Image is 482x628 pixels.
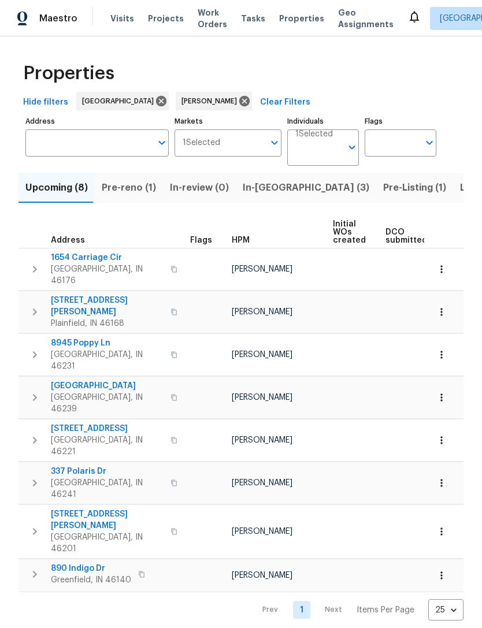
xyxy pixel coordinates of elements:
[232,351,292,359] span: [PERSON_NAME]
[232,436,292,444] span: [PERSON_NAME]
[190,236,212,244] span: Flags
[338,7,394,30] span: Geo Assignments
[232,527,292,536] span: [PERSON_NAME]
[279,13,324,24] span: Properties
[255,92,315,113] button: Clear Filters
[76,92,169,110] div: [GEOGRAPHIC_DATA]
[51,236,85,244] span: Address
[51,263,164,287] span: [GEOGRAPHIC_DATA], IN 46176
[260,95,310,110] span: Clear Filters
[183,138,220,148] span: 1 Selected
[18,92,73,113] button: Hide filters
[51,574,131,586] span: Greenfield, IN 46140
[51,477,164,500] span: [GEOGRAPHIC_DATA], IN 46241
[243,180,369,196] span: In-[GEOGRAPHIC_DATA] (3)
[383,180,446,196] span: Pre-Listing (1)
[51,380,164,392] span: [GEOGRAPHIC_DATA]
[232,236,250,244] span: HPM
[421,135,437,151] button: Open
[385,228,427,244] span: DCO submitted
[110,13,134,24] span: Visits
[232,393,292,402] span: [PERSON_NAME]
[51,392,164,415] span: [GEOGRAPHIC_DATA], IN 46239
[51,295,164,318] span: [STREET_ADDRESS][PERSON_NAME]
[241,14,265,23] span: Tasks
[102,180,156,196] span: Pre-reno (1)
[23,68,114,79] span: Properties
[181,95,242,107] span: [PERSON_NAME]
[51,532,164,555] span: [GEOGRAPHIC_DATA], IN 46201
[51,337,164,349] span: 8945 Poppy Ln
[287,118,359,125] label: Individuals
[148,13,184,24] span: Projects
[51,423,164,434] span: [STREET_ADDRESS]
[365,118,436,125] label: Flags
[25,118,169,125] label: Address
[295,129,333,139] span: 1 Selected
[25,180,88,196] span: Upcoming (8)
[170,180,229,196] span: In-review (0)
[333,220,366,244] span: Initial WOs created
[51,563,131,574] span: 890 Indigo Dr
[176,92,252,110] div: [PERSON_NAME]
[232,308,292,316] span: [PERSON_NAME]
[39,13,77,24] span: Maestro
[232,265,292,273] span: [PERSON_NAME]
[51,252,164,263] span: 1654 Carriage Cir
[251,599,464,620] nav: Pagination Navigation
[293,601,310,619] a: Goto page 1
[51,508,164,532] span: [STREET_ADDRESS][PERSON_NAME]
[51,318,164,329] span: Plainfield, IN 46168
[344,139,360,155] button: Open
[51,349,164,372] span: [GEOGRAPHIC_DATA], IN 46231
[23,95,68,110] span: Hide filters
[428,595,464,625] div: 25
[82,95,158,107] span: [GEOGRAPHIC_DATA]
[154,135,170,151] button: Open
[198,7,227,30] span: Work Orders
[175,118,282,125] label: Markets
[51,466,164,477] span: 337 Polaris Dr
[232,479,292,487] span: [PERSON_NAME]
[51,434,164,458] span: [GEOGRAPHIC_DATA], IN 46221
[232,571,292,579] span: [PERSON_NAME]
[266,135,283,151] button: Open
[357,604,414,616] p: Items Per Page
